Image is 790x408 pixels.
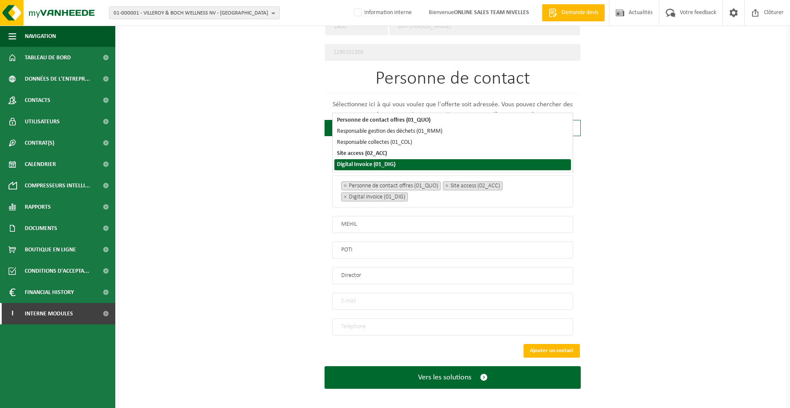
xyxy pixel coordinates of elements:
label: Information interne [352,6,412,19]
a: Demande devis [542,4,605,21]
li: Responsable gestion des déchets (01_RMM) [334,126,571,137]
span: Contacts [25,90,50,111]
li: Personne de contact offres (01_QUO) [341,181,441,190]
p: Sélectionnez ici à qui vous voulez que l'offerte soit adressée. Vous pouvez chercher des personne... [325,99,581,120]
input: Prénom [332,216,573,233]
span: Interne modules [25,303,73,324]
span: Contrat(s) [25,132,54,154]
input: code postal [325,18,388,35]
span: I [9,303,16,324]
input: Ville [389,18,580,35]
span: Calendrier [25,154,56,175]
li: Digital Invoice (01_DIG) [334,159,571,170]
li: Responsable collectes (01_COL) [334,137,571,148]
input: Fonction [332,267,573,284]
span: Navigation [25,26,56,47]
button: Vers les solutions [325,366,581,389]
span: Conditions d'accepta... [25,260,89,282]
button: 01-000001 - VILLEROY & BOCH WELLNESS NV - [GEOGRAPHIC_DATA] [109,6,280,19]
strong: ONLINE SALES TEAM NIVELLES [454,9,529,16]
input: Unité d'exploitation [325,44,581,61]
span: Financial History [25,282,74,303]
span: × [344,195,347,199]
input: Téléphone [332,318,573,335]
li: Personne de contact offres (01_QUO) [334,115,571,126]
span: Boutique en ligne [25,239,76,260]
span: Utilisateurs [25,111,60,132]
span: Demande devis [559,9,600,17]
h1: Personne de contact [325,70,581,93]
li: Digital Invoice (01_DIG) [341,192,408,201]
span: Compresseurs intelli... [25,175,90,196]
li: Site access (02_ACC) [334,148,571,159]
span: Documents [25,218,57,239]
span: 01-000001 - VILLEROY & BOCH WELLNESS NV - [GEOGRAPHIC_DATA] [114,7,268,20]
span: × [445,184,448,188]
input: E-mail [332,293,573,310]
li: Site access (02_ACC) [443,181,503,190]
span: Rapports [25,196,51,218]
span: Données de l'entrepr... [25,68,90,90]
span: Vers les solutions [418,373,471,382]
span: Tableau de bord [25,47,71,68]
span: × [344,184,347,188]
div: Nouveau contact [325,120,453,136]
input: Nom de famille [332,242,573,259]
button: Ajouter un contact [524,344,580,358]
